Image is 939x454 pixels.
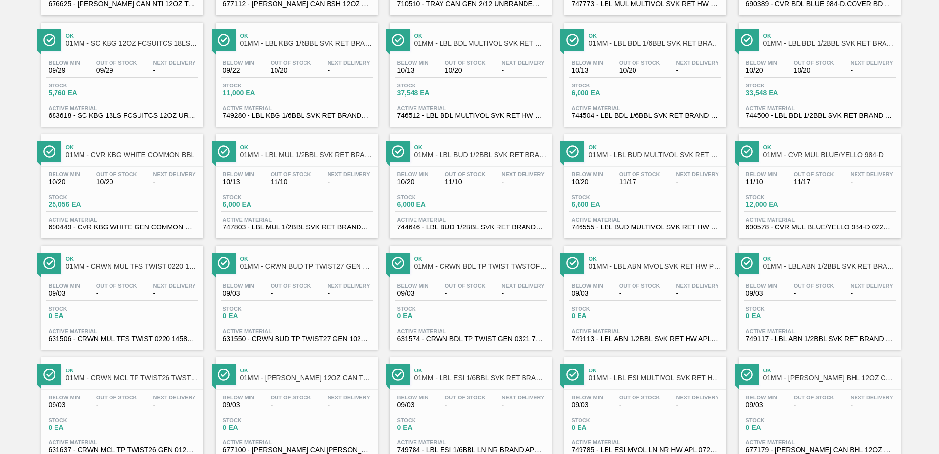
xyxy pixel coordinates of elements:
[746,439,893,445] span: Active Material
[49,194,117,200] span: Stock
[746,283,777,289] span: Below Min
[397,0,545,8] span: 710510 - TRAY CAN GEN 2/12 UNBRANDED 12OZ NO PRT
[794,60,834,66] span: Out Of Stock
[502,401,545,409] span: -
[271,178,311,186] span: 11/10
[153,395,196,400] span: Next Delivery
[397,306,466,312] span: Stock
[414,263,547,270] span: 01MM - CRWN BDL TP TWIST TWSTOFF 3-COLR 26MM COMMON GLASS BOTTLE
[851,171,893,177] span: Next Delivery
[223,60,254,66] span: Below Min
[397,67,429,74] span: 10/13
[414,256,547,262] span: Ok
[49,83,117,88] span: Stock
[414,40,547,47] span: 01MM - LBL BDL MULTIVOL SVK RET HW PAPER #3
[572,112,719,119] span: 744504 - LBL BDL 1/6BBL SVK RET BRAND PPS 1215 #4
[676,178,719,186] span: -
[572,0,719,8] span: 747773 - LBL MUL MULTIVOL SVK RET HW 5.0% PPS 022
[414,374,547,382] span: 01MM - LBL ESI 1/6BBL SVK RET BRAND PPS #4
[49,306,117,312] span: Stock
[223,312,292,320] span: 0 EA
[763,33,896,39] span: Ok
[328,401,370,409] span: -
[746,89,815,97] span: 33,548 EA
[676,171,719,177] span: Next Delivery
[619,395,660,400] span: Out Of Stock
[397,290,429,297] span: 09/03
[746,83,815,88] span: Stock
[49,335,196,342] span: 631506 - CRWN MUL TFS TWIST 0220 1458-H 3-COLR TW
[746,395,777,400] span: Below Min
[746,194,815,200] span: Stock
[445,395,486,400] span: Out Of Stock
[66,40,198,47] span: 01MM - SC KBG 12OZ FCSUITCS 18LS - VBI
[445,290,486,297] span: -
[731,15,906,127] a: ÍconeOk01MM - LBL BDL 1/2BBL SVK RET BRAND PAPER #4 5.0%Below Min10/20Out Of Stock10/20Next Deliv...
[271,283,311,289] span: Out Of Stock
[49,283,80,289] span: Below Min
[34,15,208,127] a: ÍconeOk01MM - SC KBG 12OZ FCSUITCS 18LS - VBIBelow Min09/29Out Of Stock09/29Next Delivery-Stock5,...
[851,290,893,297] span: -
[223,335,370,342] span: 631550 - CRWN BUD TP TWIST27 GEN 1020 75# 1-COLR
[572,67,603,74] span: 10/13
[572,201,640,208] span: 6,600 EA
[572,401,603,409] span: 09/03
[66,374,198,382] span: 01MM - CRWN MCL TP TWIST26 TWSTOFF 12 OZ 26MM 70 LB
[746,201,815,208] span: 12,000 EA
[223,201,292,208] span: 6,000 EA
[328,67,370,74] span: -
[397,417,466,423] span: Stock
[572,178,603,186] span: 10/20
[589,368,721,373] span: Ok
[49,217,196,223] span: Active Material
[96,171,137,177] span: Out Of Stock
[572,417,640,423] span: Stock
[445,401,486,409] span: -
[397,401,429,409] span: 09/03
[589,263,721,270] span: 01MM - LBL ABN MVOL SVK RET HW PPS #3 5.0%
[328,283,370,289] span: Next Delivery
[397,283,429,289] span: Below Min
[572,395,603,400] span: Below Min
[676,395,719,400] span: Next Delivery
[572,171,603,177] span: Below Min
[676,67,719,74] span: -
[746,312,815,320] span: 0 EA
[96,283,137,289] span: Out Of Stock
[746,328,893,334] span: Active Material
[397,395,429,400] span: Below Min
[566,257,579,269] img: Ícone
[271,60,311,66] span: Out Of Stock
[96,395,137,400] span: Out Of Stock
[328,290,370,297] span: -
[502,67,545,74] span: -
[397,60,429,66] span: Below Min
[589,40,721,47] span: 01MM - LBL BDL 1/6BBL SVK RET BRAND PPS #4
[223,439,370,445] span: Active Material
[240,256,373,262] span: Ok
[851,401,893,409] span: -
[851,395,893,400] span: Next Delivery
[414,33,547,39] span: Ok
[153,178,196,186] span: -
[397,89,466,97] span: 37,548 EA
[851,178,893,186] span: -
[572,283,603,289] span: Below Min
[414,368,547,373] span: Ok
[397,105,545,111] span: Active Material
[502,283,545,289] span: Next Delivery
[153,290,196,297] span: -
[589,33,721,39] span: Ok
[328,171,370,177] span: Next Delivery
[397,446,545,454] span: 749784 - LBL ESI 1/6BBL LN NR BRAND APL 0724 #4 8
[566,34,579,46] img: Ícone
[502,395,545,400] span: Next Delivery
[66,368,198,373] span: Ok
[676,283,719,289] span: Next Delivery
[746,178,777,186] span: 11/10
[43,34,55,46] img: Ícone
[49,105,196,111] span: Active Material
[223,67,254,74] span: 09/22
[746,446,893,454] span: 677179 - CARR CAN BHL 12OZ FISHING CAN PK 12/12 C
[153,401,196,409] span: -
